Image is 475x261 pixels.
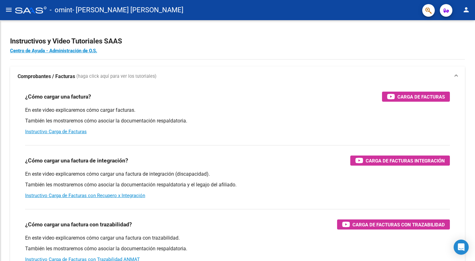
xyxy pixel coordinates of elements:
mat-icon: person [462,6,470,14]
h2: Instructivos y Video Tutoriales SAAS [10,35,465,47]
button: Carga de Facturas con Trazabilidad [337,219,450,230]
button: Carga de Facturas [382,92,450,102]
a: Instructivo Carga de Facturas con Recupero x Integración [25,193,145,198]
mat-icon: menu [5,6,13,14]
mat-expansion-panel-header: Comprobantes / Facturas (haga click aquí para ver los tutoriales) [10,66,465,87]
span: (haga click aquí para ver los tutoriales) [76,73,156,80]
span: - [PERSON_NAME] [PERSON_NAME] [72,3,183,17]
p: En este video explicaremos cómo cargar una factura con trazabilidad. [25,235,450,241]
strong: Comprobantes / Facturas [18,73,75,80]
h3: ¿Cómo cargar una factura de integración? [25,156,128,165]
a: Instructivo Carga de Facturas [25,129,87,134]
p: En este video explicaremos cómo cargar facturas. [25,107,450,114]
p: También les mostraremos cómo asociar la documentación respaldatoria. [25,117,450,124]
h3: ¿Cómo cargar una factura con trazabilidad? [25,220,132,229]
h3: ¿Cómo cargar una factura? [25,92,91,101]
div: Open Intercom Messenger [454,240,469,255]
span: Carga de Facturas con Trazabilidad [352,221,445,229]
span: Carga de Facturas Integración [366,157,445,165]
p: También les mostraremos cómo asociar la documentación respaldatoria. [25,245,450,252]
span: - omint [50,3,72,17]
span: Carga de Facturas [397,93,445,101]
button: Carga de Facturas Integración [350,156,450,166]
p: En este video explicaremos cómo cargar una factura de integración (discapacidad). [25,171,450,178]
p: También les mostraremos cómo asociar la documentación respaldatoria y el legajo del afiliado. [25,181,450,188]
a: Centro de Ayuda - Administración de O.S. [10,48,97,54]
